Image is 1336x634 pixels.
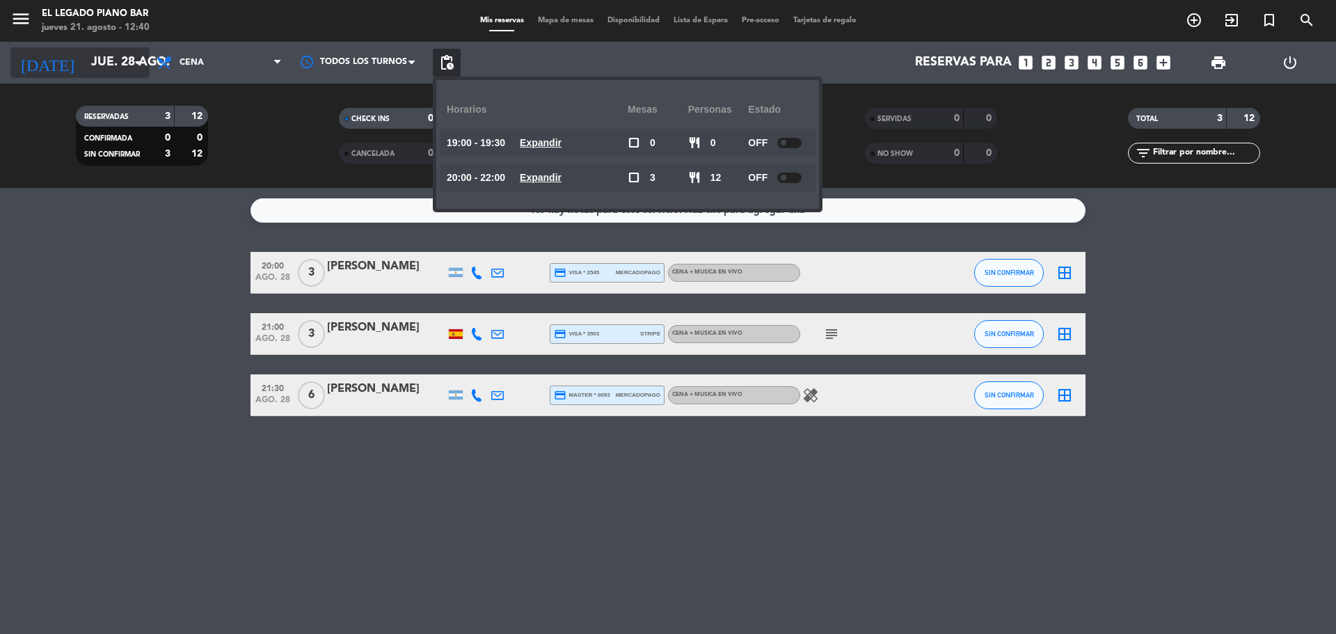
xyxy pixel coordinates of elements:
span: visa * 2545 [554,267,599,279]
span: mercadopago [616,390,660,399]
span: 12 [710,170,722,186]
span: Reservas para [915,56,1012,70]
input: Filtrar por nombre... [1152,145,1259,161]
span: ago. 28 [255,273,290,289]
span: 0 [710,135,716,151]
strong: 12 [191,111,205,121]
span: SERVIDAS [877,116,912,122]
div: [PERSON_NAME] [327,257,445,276]
button: SIN CONFIRMAR [974,259,1044,287]
span: Cena [180,58,204,68]
span: CENA + MUSICA EN VIVO [672,392,742,397]
div: El Legado Piano Bar [42,7,150,21]
span: visa * 3503 [554,328,599,340]
span: CENA + MUSICA EN VIVO [672,269,742,275]
span: CANCELADA [351,150,395,157]
span: SIN CONFIRMAR [985,330,1034,338]
span: Tarjetas de regalo [786,17,864,24]
div: [PERSON_NAME] [327,319,445,337]
span: print [1210,54,1227,71]
span: restaurant [688,171,701,184]
i: looks_4 [1085,54,1104,72]
span: stripe [640,329,660,338]
span: ago. 28 [255,395,290,411]
strong: 0 [954,113,960,123]
span: Pre-acceso [735,17,786,24]
span: mercadopago [616,268,660,277]
span: OFF [748,135,768,151]
div: LOG OUT [1254,42,1326,84]
span: 3 [298,259,325,287]
span: 21:00 [255,318,290,334]
span: ago. 28 [255,334,290,350]
strong: 0 [954,148,960,158]
i: filter_list [1135,145,1152,161]
strong: 3 [1217,113,1223,123]
i: search [1298,12,1315,29]
strong: 0 [986,113,994,123]
u: Expandir [520,172,562,183]
i: border_all [1056,387,1073,404]
span: Mapa de mesas [531,17,601,24]
i: credit_card [554,389,566,402]
div: [PERSON_NAME] [327,380,445,398]
span: CHECK INS [351,116,390,122]
strong: 12 [191,149,205,159]
strong: 0 [428,148,434,158]
span: 0 [650,135,655,151]
span: check_box_outline_blank [628,136,640,149]
i: power_settings_new [1282,54,1298,71]
span: restaurant [688,136,701,149]
span: 6 [298,381,325,409]
button: SIN CONFIRMAR [974,381,1044,409]
i: add_circle_outline [1186,12,1202,29]
button: menu [10,8,31,34]
i: border_all [1056,264,1073,281]
span: NO SHOW [877,150,913,157]
span: 20:00 [255,257,290,273]
i: subject [823,326,840,342]
span: master * 0093 [554,389,610,402]
span: 3 [298,320,325,348]
strong: 0 [197,133,205,143]
span: RESERVADAS [84,113,129,120]
button: SIN CONFIRMAR [974,320,1044,348]
span: 3 [650,170,655,186]
span: CONFIRMADA [84,135,132,142]
span: 20:00 - 22:00 [447,170,505,186]
div: personas [688,90,749,129]
i: [DATE] [10,47,84,78]
span: 19:00 - 19:30 [447,135,505,151]
i: add_box [1154,54,1172,72]
u: Expandir [520,137,562,148]
i: credit_card [554,328,566,340]
i: looks_3 [1063,54,1081,72]
i: looks_5 [1108,54,1127,72]
strong: 3 [165,149,170,159]
strong: 12 [1243,113,1257,123]
span: CENA + MUSICA EN VIVO [672,331,742,336]
div: Horarios [447,90,628,129]
span: TOTAL [1136,116,1158,122]
i: exit_to_app [1223,12,1240,29]
span: pending_actions [438,54,455,71]
i: border_all [1056,326,1073,342]
span: Disponibilidad [601,17,667,24]
i: menu [10,8,31,29]
div: Mesas [628,90,688,129]
div: Estado [748,90,809,129]
span: SIN CONFIRMAR [985,391,1034,399]
div: jueves 21. agosto - 12:40 [42,21,150,35]
strong: 3 [165,111,170,121]
i: looks_6 [1131,54,1150,72]
i: looks_two [1040,54,1058,72]
span: SIN CONFIRMAR [985,269,1034,276]
span: OFF [748,170,768,186]
strong: 0 [986,148,994,158]
span: check_box_outline_blank [628,171,640,184]
span: Mis reservas [473,17,531,24]
i: turned_in_not [1261,12,1278,29]
span: 21:30 [255,379,290,395]
i: healing [802,387,819,404]
strong: 0 [428,113,434,123]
